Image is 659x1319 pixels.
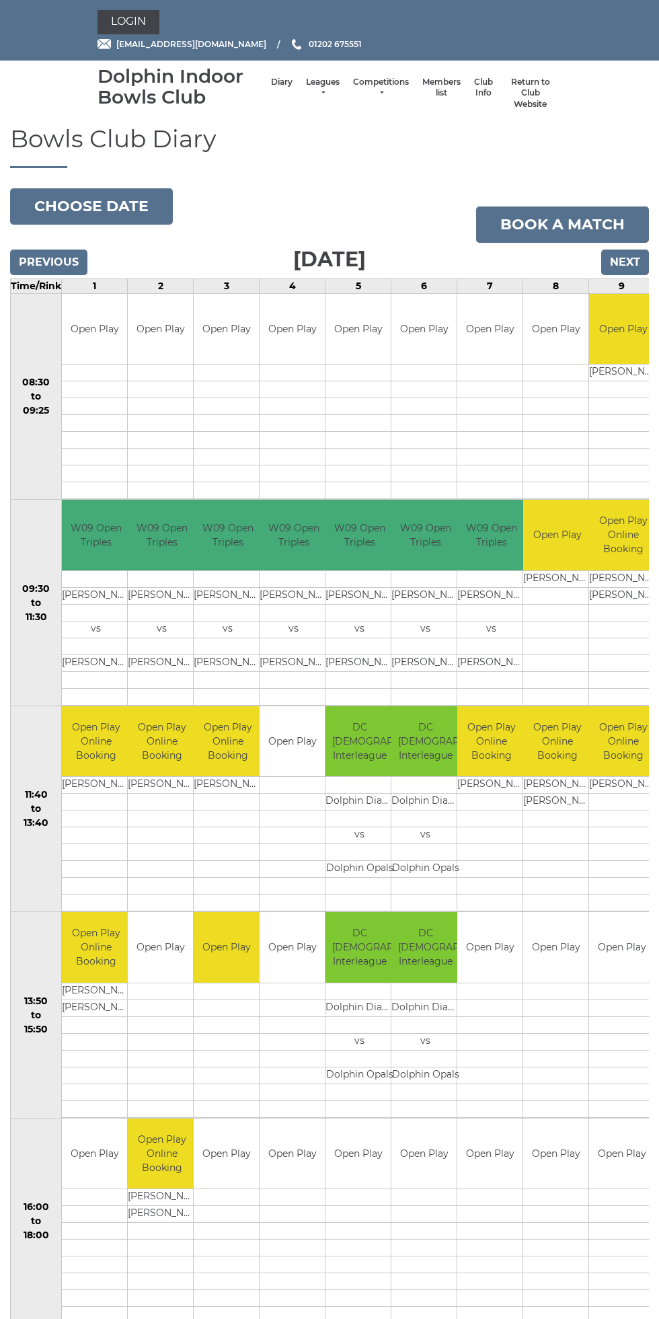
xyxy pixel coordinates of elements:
td: Open Play [589,1119,654,1189]
td: vs [391,1033,459,1050]
td: Open Play Online Booking [457,706,525,777]
td: [PERSON_NAME] [457,777,525,794]
td: 2 [128,278,194,293]
td: Open Play Online Booking [128,706,196,777]
input: Previous [10,250,87,275]
td: Open Play Online Booking [523,706,591,777]
td: [PERSON_NAME] [260,654,327,671]
td: [PERSON_NAME] [128,1189,196,1206]
a: Leagues [306,77,340,99]
td: Open Play [589,912,654,983]
input: Next [601,250,649,275]
td: [PERSON_NAME] [62,587,130,604]
td: 09:30 to 11:30 [11,500,62,706]
td: Open Play Online Booking [589,706,657,777]
td: 08:30 to 09:25 [11,293,62,500]
td: Open Play [457,912,522,983]
td: Open Play [62,1119,127,1189]
td: W09 Open Triples [260,500,327,570]
td: 4 [260,278,325,293]
td: Open Play [260,1119,325,1189]
td: [PERSON_NAME] [194,777,262,794]
td: 5 [325,278,391,293]
td: Dolphin Opals [391,861,459,878]
a: Diary [271,77,293,88]
div: Dolphin Indoor Bowls Club [98,66,264,108]
td: W09 Open Triples [194,500,262,570]
td: [PERSON_NAME] [260,587,327,604]
td: [PERSON_NAME] [457,654,525,671]
td: [PERSON_NAME] [523,570,591,587]
td: vs [391,827,459,844]
td: Open Play Online Booking [589,500,657,570]
td: vs [260,621,327,638]
td: [PERSON_NAME] [194,654,262,671]
td: Open Play [325,294,391,365]
td: W09 Open Triples [391,500,459,570]
td: vs [325,621,393,638]
span: 01202 675551 [309,39,362,49]
button: Choose date [10,188,173,225]
td: [PERSON_NAME] [523,794,591,811]
td: Open Play [325,1119,391,1189]
td: vs [128,621,196,638]
a: Return to Club Website [506,77,555,110]
td: Open Play Online Booking [62,706,130,777]
a: Email [EMAIL_ADDRESS][DOMAIN_NAME] [98,38,266,50]
td: 3 [194,278,260,293]
td: [PERSON_NAME] [128,1206,196,1223]
td: Open Play [62,294,127,365]
td: 11:40 to 13:40 [11,706,62,912]
td: Open Play [128,912,193,983]
td: DC [DEMOGRAPHIC_DATA] Interleague [391,912,459,983]
td: [PERSON_NAME] [589,570,657,587]
td: W09 Open Triples [128,500,196,570]
td: Open Play [589,294,657,365]
td: Open Play Online Booking [128,1119,196,1189]
td: [PERSON_NAME] [391,654,459,671]
td: vs [62,621,130,638]
a: Club Info [474,77,493,99]
td: Dolphin Diamonds [325,1000,393,1016]
td: [PERSON_NAME] [589,777,657,794]
td: 1 [62,278,128,293]
td: Dolphin Opals [325,1067,393,1084]
td: [PERSON_NAME] [62,983,130,1000]
img: Email [98,39,111,49]
td: Open Play [128,294,193,365]
td: [PERSON_NAME] [128,777,196,794]
td: Open Play Online Booking [194,706,262,777]
a: Book a match [476,206,649,243]
td: Dolphin Opals [391,1067,459,1084]
td: [PERSON_NAME] [194,587,262,604]
td: Open Play [523,912,588,983]
td: vs [391,621,459,638]
td: [PERSON_NAME] [457,587,525,604]
td: Open Play [260,706,325,777]
a: Members list [422,77,461,99]
td: Open Play [391,294,457,365]
td: Open Play [523,500,591,570]
a: Login [98,10,159,34]
td: W09 Open Triples [62,500,130,570]
td: Dolphin Diamonds [391,794,459,811]
td: Dolphin Opals [325,861,393,878]
td: 6 [391,278,457,293]
td: Open Play [260,294,325,365]
td: [PERSON_NAME] [589,365,657,381]
td: Open Play [194,294,259,365]
td: 8 [523,278,589,293]
td: 7 [457,278,523,293]
td: Open Play [194,1119,259,1189]
td: Open Play [391,1119,457,1189]
td: W09 Open Triples [325,500,393,570]
td: [PERSON_NAME] [128,654,196,671]
td: [PERSON_NAME] [128,587,196,604]
a: Competitions [353,77,409,99]
td: [PERSON_NAME] [325,654,393,671]
td: Open Play [457,1119,522,1189]
td: Open Play [523,1119,588,1189]
td: DC [DEMOGRAPHIC_DATA] Interleague [325,912,393,983]
td: 13:50 to 15:50 [11,912,62,1119]
td: Dolphin Diamonds [391,1000,459,1016]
